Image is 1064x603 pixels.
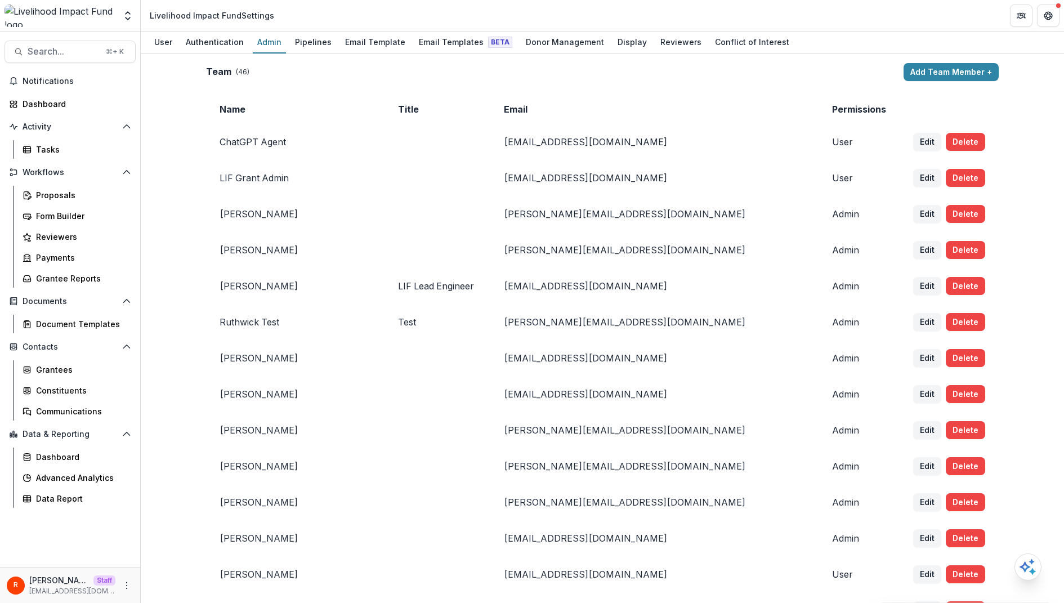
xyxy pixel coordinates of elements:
[613,32,651,53] a: Display
[18,207,136,225] a: Form Builder
[656,32,706,53] a: Reviewers
[104,46,126,58] div: ⌘ + K
[490,556,819,592] td: [EMAIL_ADDRESS][DOMAIN_NAME]
[613,34,651,50] div: Display
[5,72,136,90] button: Notifications
[150,10,274,21] div: Livelihood Impact Fund Settings
[5,5,115,27] img: Livelihood Impact Fund logo
[490,376,819,412] td: [EMAIL_ADDRESS][DOMAIN_NAME]
[414,32,517,53] a: Email Templates Beta
[819,196,900,232] td: Admin
[253,32,286,53] a: Admin
[819,232,900,268] td: Admin
[290,32,336,53] a: Pipelines
[946,349,985,367] button: Delete
[946,385,985,403] button: Delete
[23,168,118,177] span: Workflows
[710,32,794,53] a: Conflict of Interest
[120,5,136,27] button: Open entity switcher
[913,421,941,439] button: Edit
[913,457,941,475] button: Edit
[36,318,127,330] div: Document Templates
[946,565,985,583] button: Delete
[18,269,136,288] a: Grantee Reports
[819,484,900,520] td: Admin
[206,556,385,592] td: [PERSON_NAME]
[913,205,941,223] button: Edit
[490,232,819,268] td: [PERSON_NAME][EMAIL_ADDRESS][DOMAIN_NAME]
[5,163,136,181] button: Open Workflows
[36,231,127,243] div: Reviewers
[5,118,136,136] button: Open Activity
[913,241,941,259] button: Edit
[521,34,609,50] div: Donor Management
[206,340,385,376] td: [PERSON_NAME]
[23,342,118,352] span: Contacts
[23,98,127,110] div: Dashboard
[490,196,819,232] td: [PERSON_NAME][EMAIL_ADDRESS][DOMAIN_NAME]
[36,252,127,263] div: Payments
[490,484,819,520] td: [PERSON_NAME][EMAIL_ADDRESS][DOMAIN_NAME]
[490,95,819,124] td: Email
[18,489,136,508] a: Data Report
[29,574,89,586] p: [PERSON_NAME]
[5,41,136,63] button: Search...
[93,575,115,586] p: Staff
[946,457,985,475] button: Delete
[490,448,819,484] td: [PERSON_NAME][EMAIL_ADDRESS][DOMAIN_NAME]
[913,385,941,403] button: Edit
[946,133,985,151] button: Delete
[18,315,136,333] a: Document Templates
[913,313,941,331] button: Edit
[385,95,490,124] td: Title
[710,34,794,50] div: Conflict of Interest
[14,582,18,589] div: Raj
[913,169,941,187] button: Edit
[819,412,900,448] td: Admin
[341,34,410,50] div: Email Template
[36,472,127,484] div: Advanced Analytics
[206,268,385,304] td: [PERSON_NAME]
[23,430,118,439] span: Data & Reporting
[206,124,385,160] td: ChatGPT Agent
[206,66,231,77] h2: Team
[946,277,985,295] button: Delete
[18,186,136,204] a: Proposals
[206,448,385,484] td: [PERSON_NAME]
[819,376,900,412] td: Admin
[28,46,99,57] span: Search...
[946,205,985,223] button: Delete
[385,304,490,340] td: Test
[490,268,819,304] td: [EMAIL_ADDRESS][DOMAIN_NAME]
[946,421,985,439] button: Delete
[206,304,385,340] td: Ruthwick Test
[819,448,900,484] td: Admin
[656,34,706,50] div: Reviewers
[18,468,136,487] a: Advanced Analytics
[36,405,127,417] div: Communications
[36,189,127,201] div: Proposals
[23,77,131,86] span: Notifications
[1010,5,1032,27] button: Partners
[913,349,941,367] button: Edit
[913,493,941,511] button: Edit
[490,304,819,340] td: [PERSON_NAME][EMAIL_ADDRESS][DOMAIN_NAME]
[1037,5,1059,27] button: Get Help
[819,95,900,124] td: Permissions
[36,385,127,396] div: Constituents
[150,34,177,50] div: User
[913,565,941,583] button: Edit
[206,232,385,268] td: [PERSON_NAME]
[946,241,985,259] button: Delete
[490,124,819,160] td: [EMAIL_ADDRESS][DOMAIN_NAME]
[18,402,136,421] a: Communications
[341,32,410,53] a: Email Template
[414,34,517,50] div: Email Templates
[946,313,985,331] button: Delete
[385,268,490,304] td: LIF Lead Engineer
[18,248,136,267] a: Payments
[145,7,279,24] nav: breadcrumb
[819,268,900,304] td: Admin
[23,297,118,306] span: Documents
[913,529,941,547] button: Edit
